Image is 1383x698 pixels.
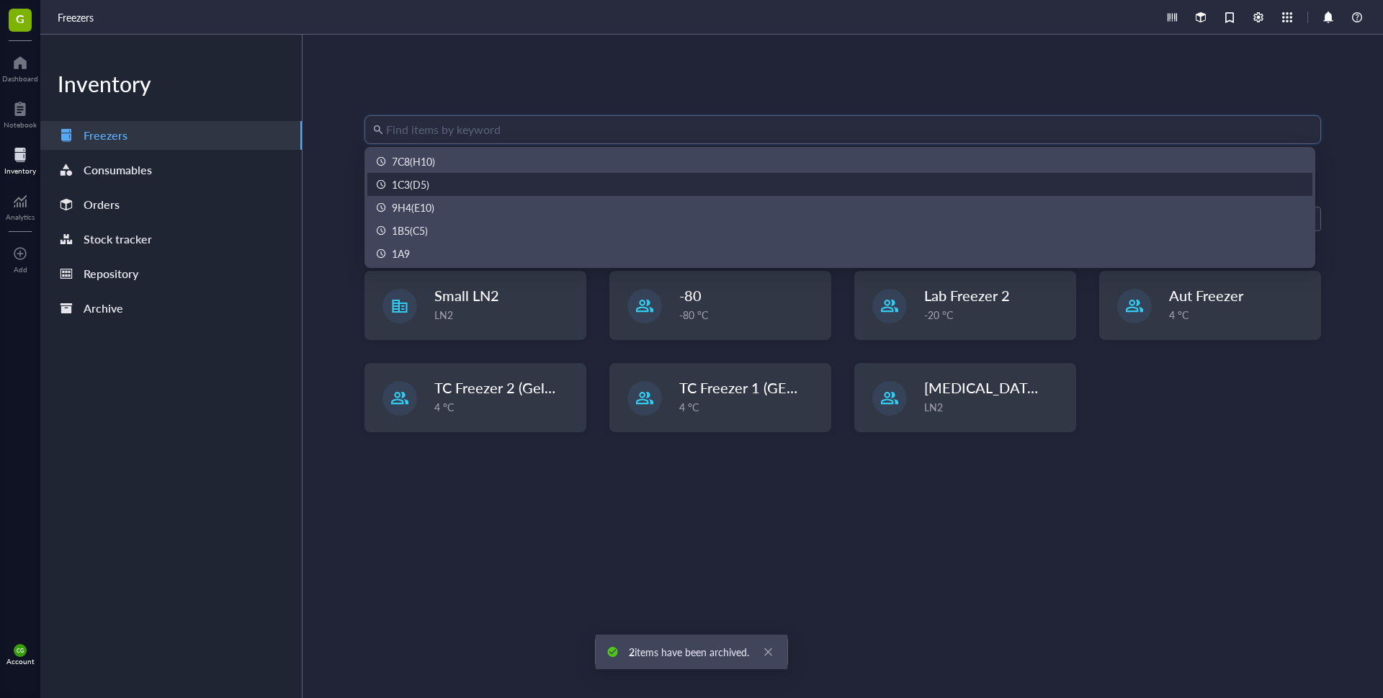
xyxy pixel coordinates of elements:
a: Freezers [40,121,302,150]
div: 4 °C [1169,307,1312,323]
a: Freezers [58,9,97,25]
div: Inventory [40,69,302,98]
div: 1C3(D5) [392,176,429,192]
div: Notebook [4,120,37,129]
div: Account [6,657,35,666]
a: Inventory [4,143,36,175]
div: 4 °C [679,399,822,415]
div: 1B5(C5) [392,223,428,238]
a: Notebook [4,97,37,129]
div: 9H4(E10) [392,200,434,215]
div: Dashboard [2,74,38,83]
div: LN2 [434,307,577,323]
div: 4 °C [434,399,577,415]
span: G [16,9,24,27]
a: Dashboard [2,51,38,83]
span: TC Freezer 1 (GEL 1) [679,377,809,398]
div: -20 °C [924,307,1067,323]
b: 2 [629,645,635,659]
div: -80 °C [679,307,822,323]
span: Small LN2 [434,285,499,305]
span: close [764,647,774,657]
div: 7C8(H10) [392,153,435,169]
a: Close [761,644,776,660]
div: Repository [84,264,138,284]
div: Inventory [4,166,36,175]
a: Archive [40,294,302,323]
a: Repository [40,259,302,288]
div: 1A9 [392,246,410,261]
div: Stock tracker [84,229,152,249]
div: Analytics [6,212,35,221]
div: LN2 [924,399,1067,415]
a: Stock tracker [40,225,302,254]
a: Analytics [6,189,35,221]
div: Orders [84,194,120,215]
span: TC Freezer 2 (Gel 6) [434,377,560,398]
a: Orders [40,190,302,219]
div: Freezers [84,125,127,146]
span: CG [17,648,24,654]
span: Aut Freezer [1169,285,1243,305]
a: Consumables [40,156,302,184]
span: -80 [679,285,702,305]
div: Consumables [84,160,152,180]
span: Lab Freezer 2 [924,285,1010,305]
span: items have been archived. [629,645,749,659]
div: Add [14,265,27,274]
span: [MEDICAL_DATA] Galileo [924,377,1090,398]
div: Archive [84,298,123,318]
